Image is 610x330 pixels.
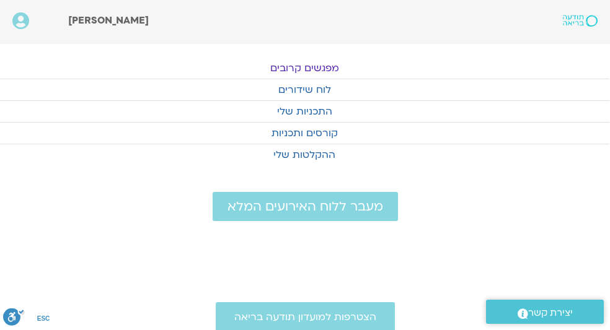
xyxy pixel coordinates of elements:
[486,300,604,324] a: יצירת קשר
[528,305,573,321] span: יצירת קשר
[228,199,383,214] span: מעבר ללוח האירועים המלא
[234,311,376,323] span: הצטרפות למועדון תודעה בריאה
[213,192,398,221] a: מעבר ללוח האירועים המלא
[68,14,149,27] span: [PERSON_NAME]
